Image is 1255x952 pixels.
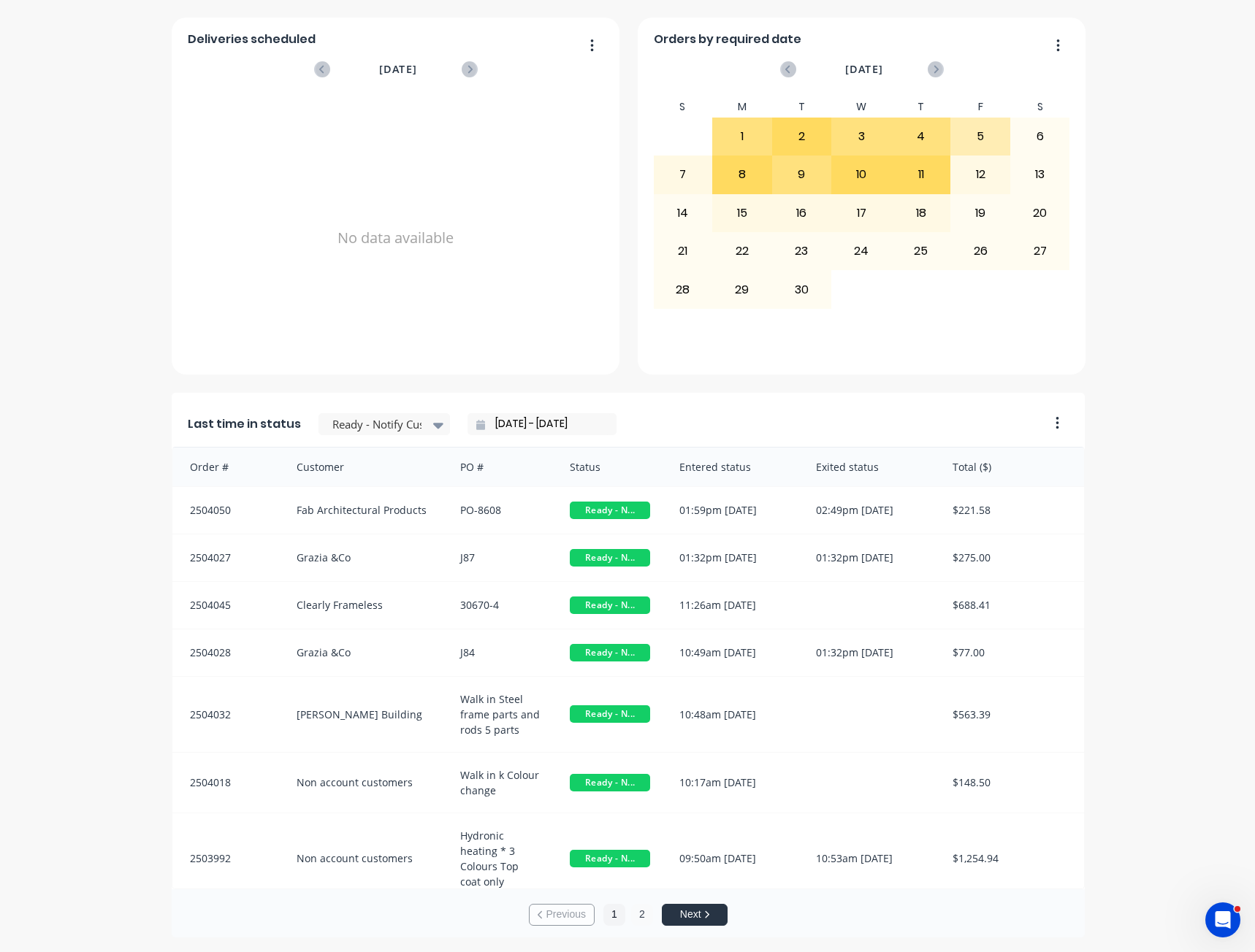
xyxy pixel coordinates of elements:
div: Grazia &Co [282,629,446,676]
div: 7 [654,156,712,193]
div: 18 [892,195,950,231]
div: 25 [892,233,950,269]
div: Customer [282,448,446,486]
button: 1 [603,904,625,926]
div: 02:49pm [DATE] [801,487,938,534]
div: 13 [1011,156,1069,193]
span: Ready - N... [570,705,650,723]
div: Non account customers [282,813,446,904]
span: Ready - N... [570,502,650,519]
div: 12 [951,156,1010,193]
div: $221.58 [938,487,1084,534]
div: 9 [773,156,831,193]
div: 17 [832,195,890,231]
div: 4 [892,118,950,155]
button: 2 [631,904,653,926]
div: No data available [188,96,604,380]
button: Previous [529,904,595,926]
div: Entered status [665,448,801,486]
div: Status [555,448,665,486]
div: 2504018 [172,753,282,813]
div: 22 [713,233,771,269]
div: 30 [773,271,831,307]
div: 21 [654,233,712,269]
div: 28 [654,271,712,307]
div: 16 [773,195,831,231]
div: 01:59pm [DATE] [665,487,801,534]
div: M [712,96,772,118]
div: Hydronic heating * 3 Colours Top coat only [446,813,555,904]
div: 2504050 [172,487,282,534]
div: 5 [951,118,1010,155]
div: 01:32pm [DATE] [801,629,938,676]
div: PO-8608 [446,487,555,534]
div: 10:53am [DATE] [801,813,938,904]
div: $563.39 [938,677,1084,752]
div: 23 [773,233,831,269]
div: $688.41 [938,582,1084,629]
div: Walk in k Colour change [446,753,555,813]
span: [DATE] [845,61,883,77]
div: $77.00 [938,629,1084,676]
div: 19 [951,195,1010,231]
div: Fab Architectural Products [282,487,446,534]
span: Ready - N... [570,850,650,867]
iframe: Intercom live chat [1205,902,1240,937]
input: Filter by date [485,413,611,435]
div: 10:49am [DATE] [665,629,801,676]
span: Ready - N... [570,549,650,567]
div: 2504027 [172,534,282,581]
div: 10:48am [DATE] [665,677,801,752]
div: 15 [713,195,771,231]
div: $148.50 [938,753,1084,813]
div: Walk in Steel frame parts and rods 5 parts [446,677,555,752]
span: Orders by required date [654,31,801,48]
div: $275.00 [938,534,1084,581]
div: 14 [654,195,712,231]
div: 20 [1011,195,1069,231]
div: Order # [172,448,282,486]
div: $1,254.94 [938,813,1084,904]
div: Exited status [801,448,938,486]
span: Ready - N... [570,644,650,661]
span: Ready - N... [570,774,650,791]
div: S [653,96,713,118]
div: F [950,96,1010,118]
div: 30670-4 [446,582,555,629]
div: 8 [713,156,771,193]
div: 01:32pm [DATE] [801,534,938,581]
div: 11:26am [DATE] [665,582,801,629]
div: T [891,96,951,118]
div: J84 [446,629,555,676]
div: W [831,96,891,118]
div: 2504028 [172,629,282,676]
div: 10:17am [DATE] [665,753,801,813]
div: J87 [446,534,555,581]
div: 2504032 [172,677,282,752]
div: Total ($) [938,448,1084,486]
div: 24 [832,233,890,269]
span: Ready - N... [570,596,650,614]
div: 11 [892,156,950,193]
span: Last time in status [188,415,301,433]
div: 2503992 [172,813,282,904]
div: 6 [1011,118,1069,155]
div: 1 [713,118,771,155]
div: Non account customers [282,753,446,813]
div: 01:32pm [DATE] [665,534,801,581]
div: T [772,96,832,118]
div: Clearly Frameless [282,582,446,629]
div: 10 [832,156,890,193]
div: 26 [951,233,1010,269]
div: 3 [832,118,890,155]
div: 29 [713,271,771,307]
div: 27 [1011,233,1069,269]
div: PO # [446,448,555,486]
div: 09:50am [DATE] [665,813,801,904]
div: 2504045 [172,582,282,629]
span: [DATE] [379,61,417,77]
div: 2 [773,118,831,155]
button: Next [662,904,728,926]
div: S [1010,96,1070,118]
div: Grazia &Co [282,534,446,581]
